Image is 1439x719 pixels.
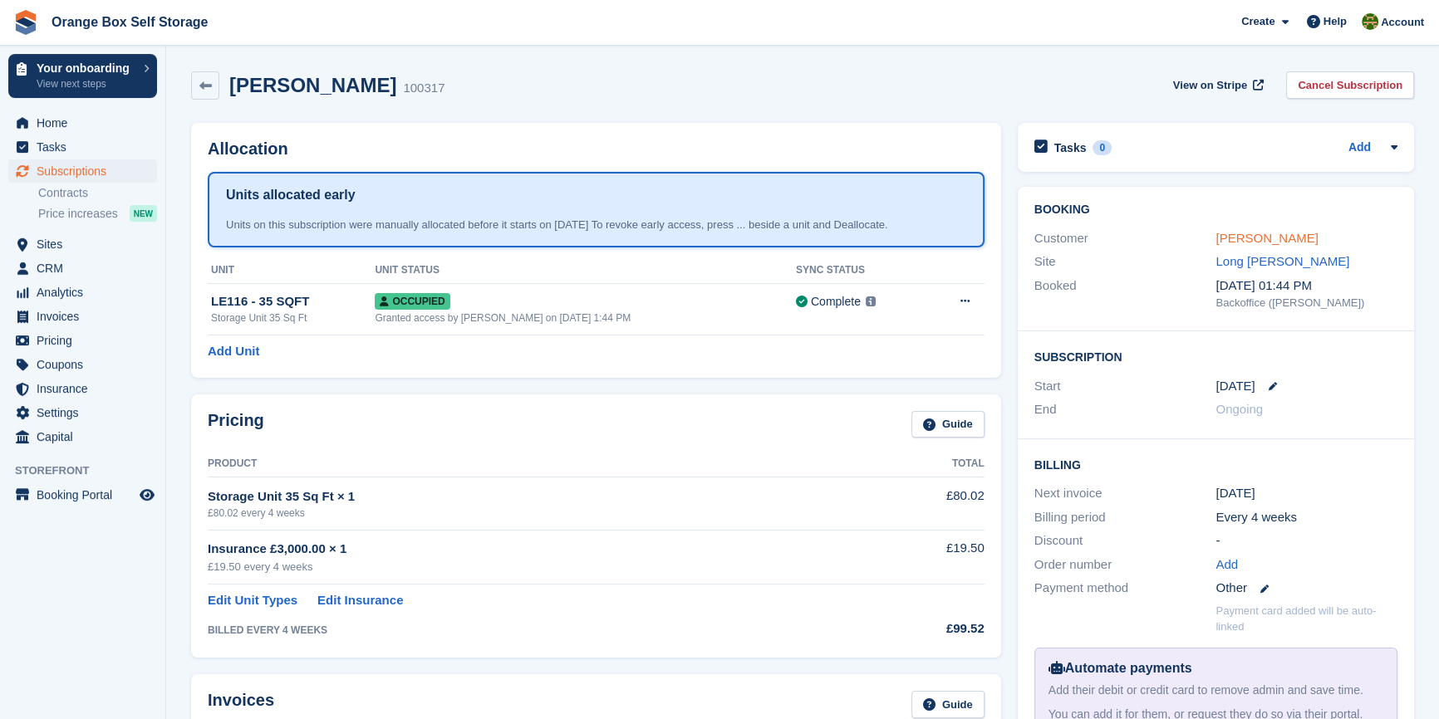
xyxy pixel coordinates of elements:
td: £19.50 [857,530,984,584]
a: [PERSON_NAME] [1216,231,1318,245]
div: £19.50 every 4 weeks [208,559,857,575]
a: menu [8,425,157,448]
span: Price increases [38,206,118,222]
div: [DATE] 01:44 PM [1216,276,1397,296]
div: Every 4 weeks [1216,508,1397,527]
h2: Allocation [208,139,985,159]
h2: Booking [1034,203,1397,217]
div: Granted access by [PERSON_NAME] on [DATE] 1:44 PM [375,311,796,325]
div: BILLED EVERY 4 WEEKS [208,623,857,638]
a: menu [8,111,157,135]
div: LE116 - 35 SQFT [211,292,375,311]
span: Subscriptions [37,159,136,183]
a: Your onboarding View next steps [8,54,157,98]
span: Capital [37,425,136,448]
span: Storefront [15,462,165,479]
span: Create [1241,13,1274,30]
th: Product [208,451,857,477]
h2: Tasks [1054,140,1087,155]
div: Insurance £3,000.00 × 1 [208,540,857,559]
h2: Invoices [208,691,274,718]
th: Total [857,451,984,477]
a: Add [1216,555,1238,575]
div: End [1034,400,1216,419]
h2: [PERSON_NAME] [229,74,396,96]
h2: Pricing [208,411,264,438]
span: Account [1381,14,1424,31]
a: menu [8,281,157,304]
a: Add [1348,139,1371,158]
a: Contracts [38,185,157,201]
div: £99.52 [857,619,984,638]
a: menu [8,483,157,506]
a: menu [8,135,157,159]
span: Help [1324,13,1347,30]
img: SARAH T [1362,13,1378,30]
p: Payment card added will be auto-linked [1216,603,1397,635]
p: Your onboarding [37,62,135,74]
div: Automate payments [1049,658,1383,678]
div: [DATE] [1216,484,1397,503]
a: menu [8,159,157,183]
span: CRM [37,257,136,280]
time: 2025-09-02 23:00:00 UTC [1216,377,1255,396]
span: Pricing [37,329,136,352]
img: stora-icon-8386f47178a22dfd0bd8f6a31ec36ba5ce8667c1dd55bd0f319d3a0aa187defe.svg [13,10,38,35]
a: Long [PERSON_NAME] [1216,254,1349,268]
a: Cancel Subscription [1286,71,1414,99]
th: Sync Status [796,257,927,284]
a: menu [8,232,157,256]
a: Edit Insurance [317,591,403,610]
span: Settings [37,401,136,424]
span: View on Stripe [1173,77,1247,94]
p: View next steps [37,76,135,91]
div: Backoffice ([PERSON_NAME]) [1216,295,1397,311]
div: Order number [1034,555,1216,575]
div: - [1216,531,1397,550]
div: 0 [1093,140,1112,155]
span: Tasks [37,135,136,159]
a: Price increases NEW [38,204,157,223]
span: Booking Portal [37,483,136,506]
span: Ongoing [1216,402,1263,416]
div: Site [1034,252,1216,271]
div: Booked [1034,276,1216,311]
div: Complete [811,293,861,311]
a: menu [8,401,157,424]
img: icon-info-grey-7440780725fd019a000dd9b08b2336e03edf1995a4989e88bcd33f0948082b44.svg [866,296,876,306]
div: £80.02 every 4 weeks [208,506,857,521]
a: menu [8,377,157,400]
a: View on Stripe [1166,71,1267,99]
h1: Units allocated early [226,185,356,205]
a: Guide [911,691,985,718]
span: Invoices [37,305,136,328]
div: Payment method [1034,579,1216,598]
a: Preview store [137,485,157,505]
td: £80.02 [857,477,984,530]
span: Analytics [37,281,136,304]
a: menu [8,353,157,376]
th: Unit Status [375,257,796,284]
div: Other [1216,579,1397,598]
a: menu [8,305,157,328]
div: Customer [1034,229,1216,248]
a: Edit Unit Types [208,591,297,610]
div: 100317 [403,79,444,98]
th: Unit [208,257,375,284]
h2: Billing [1034,456,1397,472]
div: Start [1034,377,1216,396]
div: Billing period [1034,508,1216,527]
h2: Subscription [1034,348,1397,364]
span: Home [37,111,136,135]
a: Orange Box Self Storage [45,8,215,36]
a: Guide [911,411,985,438]
span: Coupons [37,353,136,376]
div: Add their debit or credit card to remove admin and save time. [1049,682,1383,699]
div: NEW [130,205,157,222]
a: menu [8,329,157,352]
a: Add Unit [208,342,259,361]
span: Sites [37,232,136,256]
div: Next invoice [1034,484,1216,503]
span: Occupied [375,293,449,310]
div: Storage Unit 35 Sq Ft [211,311,375,325]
